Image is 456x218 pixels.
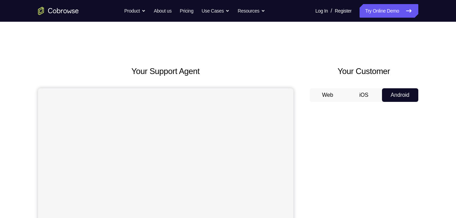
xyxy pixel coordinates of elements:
a: About us [154,4,171,18]
h2: Your Customer [310,65,418,77]
h2: Your Support Agent [38,65,293,77]
a: Pricing [180,4,193,18]
button: Resources [238,4,265,18]
a: Go to the home page [38,7,79,15]
a: Try Online Demo [360,4,418,18]
a: Register [335,4,351,18]
button: Use Cases [202,4,230,18]
button: Web [310,88,346,102]
span: / [331,7,332,15]
button: Android [382,88,418,102]
button: Product [124,4,146,18]
button: iOS [346,88,382,102]
a: Log In [315,4,328,18]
